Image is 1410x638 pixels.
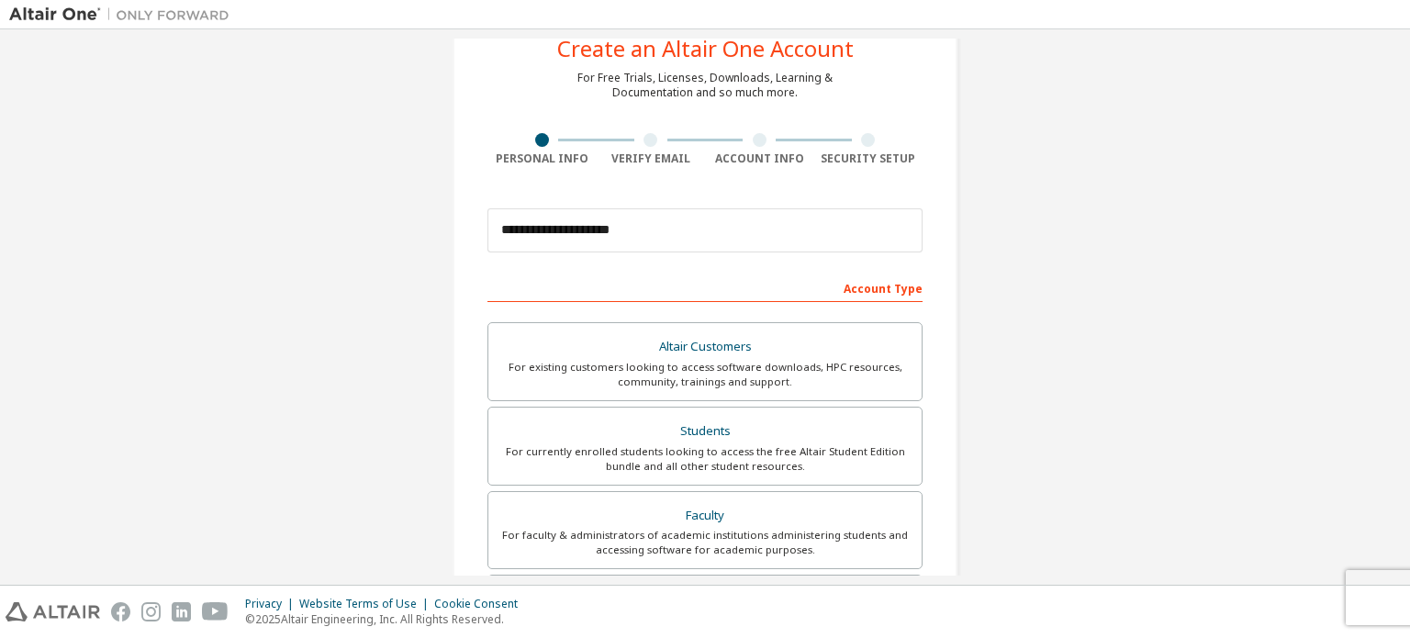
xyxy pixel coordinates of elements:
[487,151,597,166] div: Personal Info
[814,151,923,166] div: Security Setup
[557,38,854,60] div: Create an Altair One Account
[6,602,100,621] img: altair_logo.svg
[299,597,434,611] div: Website Terms of Use
[487,273,923,302] div: Account Type
[434,597,529,611] div: Cookie Consent
[245,597,299,611] div: Privacy
[499,503,911,529] div: Faculty
[499,360,911,389] div: For existing customers looking to access software downloads, HPC resources, community, trainings ...
[245,611,529,627] p: © 2025 Altair Engineering, Inc. All Rights Reserved.
[172,602,191,621] img: linkedin.svg
[705,151,814,166] div: Account Info
[499,419,911,444] div: Students
[499,444,911,474] div: For currently enrolled students looking to access the free Altair Student Edition bundle and all ...
[9,6,239,24] img: Altair One
[141,602,161,621] img: instagram.svg
[499,334,911,360] div: Altair Customers
[111,602,130,621] img: facebook.svg
[597,151,706,166] div: Verify Email
[202,602,229,621] img: youtube.svg
[499,528,911,557] div: For faculty & administrators of academic institutions administering students and accessing softwa...
[577,71,833,100] div: For Free Trials, Licenses, Downloads, Learning & Documentation and so much more.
